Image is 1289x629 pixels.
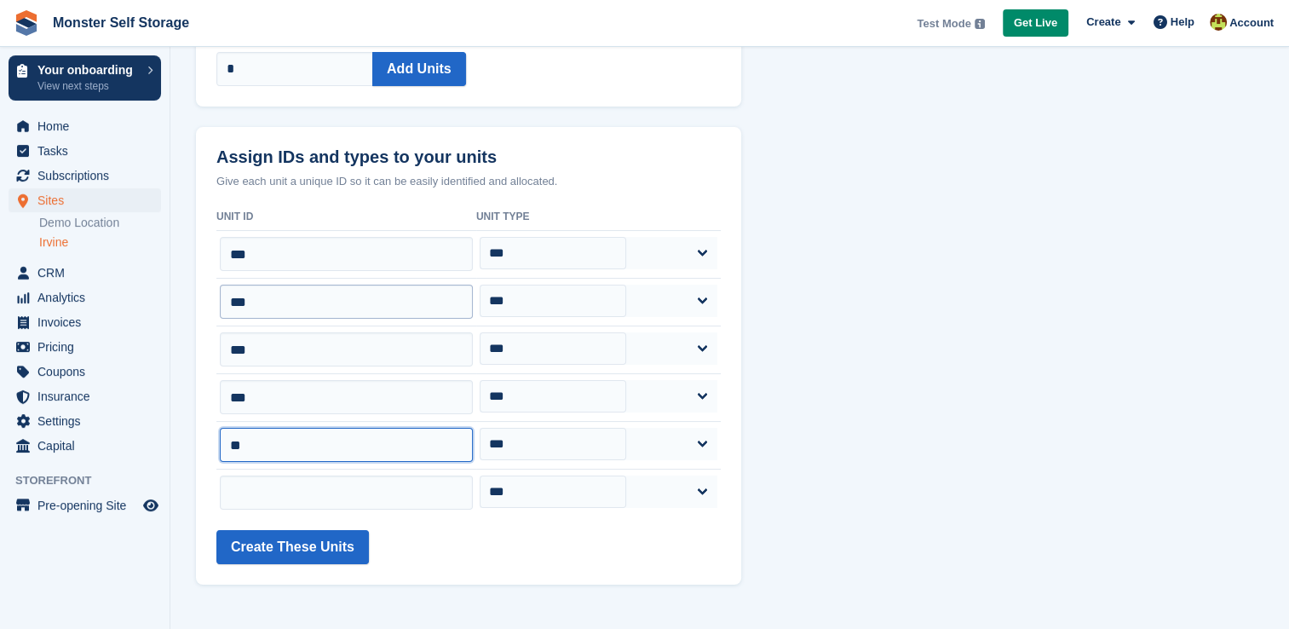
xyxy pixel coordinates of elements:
[1171,14,1194,31] span: Help
[46,9,196,37] a: Monster Self Storage
[37,335,140,359] span: Pricing
[372,52,466,86] button: Add Units
[37,384,140,408] span: Insurance
[216,204,476,231] th: Unit ID
[9,360,161,384] a: menu
[37,493,140,517] span: Pre-opening Site
[975,19,985,29] img: icon-info-grey-7440780725fd019a000dd9b08b2336e03edf1995a4989e88bcd33f0948082b44.svg
[917,15,970,32] span: Test Mode
[9,261,161,285] a: menu
[141,495,161,516] a: Preview store
[9,493,161,517] a: menu
[9,164,161,188] a: menu
[9,384,161,408] a: menu
[9,286,161,309] a: menu
[216,147,497,167] strong: Assign IDs and types to your units
[9,310,161,334] a: menu
[37,114,140,138] span: Home
[1210,14,1227,31] img: Kurun Sangha
[1014,14,1057,32] span: Get Live
[9,55,161,101] a: Your onboarding View next steps
[9,434,161,458] a: menu
[37,360,140,384] span: Coupons
[9,188,161,212] a: menu
[9,114,161,138] a: menu
[37,261,140,285] span: CRM
[15,472,170,489] span: Storefront
[1003,9,1068,38] a: Get Live
[216,530,369,564] button: Create These Units
[37,286,140,309] span: Analytics
[1229,14,1274,32] span: Account
[37,139,140,163] span: Tasks
[476,204,721,231] th: Unit Type
[37,64,139,76] p: Your onboarding
[37,78,139,94] p: View next steps
[37,409,140,433] span: Settings
[39,215,161,231] a: Demo Location
[9,139,161,163] a: menu
[39,234,161,251] a: Irvine
[14,10,39,36] img: stora-icon-8386f47178a22dfd0bd8f6a31ec36ba5ce8667c1dd55bd0f319d3a0aa187defe.svg
[9,409,161,433] a: menu
[37,164,140,188] span: Subscriptions
[1086,14,1120,31] span: Create
[37,434,140,458] span: Capital
[37,188,140,212] span: Sites
[9,335,161,359] a: menu
[216,173,721,190] p: Give each unit a unique ID so it can be easily identified and allocated.
[37,310,140,334] span: Invoices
